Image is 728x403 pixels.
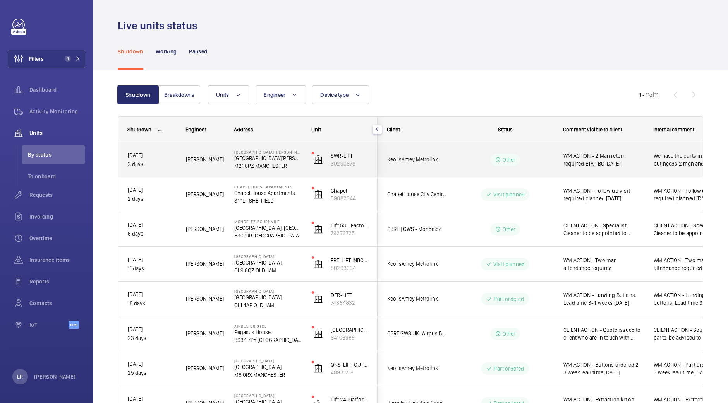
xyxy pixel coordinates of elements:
[649,92,654,98] span: of
[158,85,200,104] button: Breakdowns
[494,365,524,372] p: Part ordered
[312,85,369,104] button: Device type
[503,225,516,233] p: Other
[234,359,302,363] p: [GEOGRAPHIC_DATA]
[234,150,302,154] p: [GEOGRAPHIC_DATA][PERSON_NAME]
[234,294,302,301] p: [GEOGRAPHIC_DATA],
[189,48,207,55] p: Paused
[117,85,159,104] button: Shutdown
[563,291,644,307] span: WM ACTION - Landing Buttons. Lead time 3-4 weeks [DATE]
[128,195,176,203] p: 2 days
[234,363,302,371] p: [GEOGRAPHIC_DATA],
[234,393,302,398] p: [GEOGRAPHIC_DATA]
[186,155,224,164] span: [PERSON_NAME]
[639,92,658,97] span: 1 - 11 11
[654,152,725,167] span: We have the parts in stock but needs 2 men and [PERSON_NAME] is tied up and [PERSON_NAME] on holiday
[331,195,368,202] p: 59882344
[331,256,368,264] p: FRE-LIFT INBOUND
[156,48,177,55] p: Working
[331,326,368,334] p: [GEOGRAPHIC_DATA] Office Passenger Lift (F-03183)
[387,225,447,234] span: CBRE | GWS - Mondelez
[234,289,302,294] p: [GEOGRAPHIC_DATA]
[118,19,202,33] h1: Live units status
[29,213,85,220] span: Invoicing
[654,361,725,376] span: WM ACTION - Part ordered 2-3 week lead time [DATE] Found parts, waiting for quote [DATE] [DATE] S...
[331,291,368,299] p: DER-LIFT
[128,255,176,264] p: [DATE]
[314,155,323,164] img: elevator.svg
[128,220,176,229] p: [DATE]
[314,190,323,199] img: elevator.svg
[29,55,44,63] span: Filters
[234,254,302,259] p: [GEOGRAPHIC_DATA]
[234,162,302,170] p: M21 8PZ MANCHESTER
[17,373,23,381] p: LR
[331,152,368,160] p: SWR-LIFT
[28,151,85,159] span: By status
[208,85,249,104] button: Units
[28,172,85,180] span: To onboard
[216,92,229,98] span: Units
[128,264,176,273] p: 11 days
[234,232,302,239] p: B30 1JR [GEOGRAPHIC_DATA]
[563,187,644,202] span: WM ACTION - Follow up visit required planned [DATE]
[34,373,76,381] p: [PERSON_NAME]
[331,187,368,195] p: Chapel
[331,222,368,229] p: Lift 53 - Factory - [GEOGRAPHIC_DATA]
[29,234,85,242] span: Overtime
[234,189,302,197] p: Chapel House Apartments
[654,222,725,237] span: CLIENT ACTION - Specialist Cleaner to be appointed to remove glucose from lift equipment
[264,92,285,98] span: Engineer
[331,264,368,272] p: 80293034
[256,85,306,104] button: Engineer
[494,295,524,303] p: Part ordered
[654,291,725,307] span: WM ACTION - Landing buttons. Lead time 3-4 weeks [DATE] CLIENT ACTION 15/09 - Quote issued WM ACT...
[65,56,71,62] span: 1
[186,364,224,373] span: [PERSON_NAME]
[314,294,323,304] img: elevator.svg
[186,260,224,268] span: [PERSON_NAME]
[128,186,176,195] p: [DATE]
[314,329,323,338] img: elevator.svg
[186,329,224,338] span: [PERSON_NAME]
[234,371,302,379] p: M8 0RX MANCHESTER
[563,126,622,133] span: Comment visible to client
[654,187,725,202] span: WM ACTION - Follow up visit required planned [DATE]
[563,256,644,272] span: WM ACTION - Two man attendance required
[128,229,176,238] p: 6 days
[29,86,85,94] span: Dashboard
[331,361,368,369] p: QNS-LIFT OUTBOUND
[128,160,176,169] p: 2 days
[387,294,447,303] span: KeolisAmey Metrolink
[387,329,447,338] span: CBRE GWS UK- Airbus Bristol
[563,361,644,376] span: WM ACTION - Buttons ordered 2-3 week lead time [DATE]
[186,294,224,303] span: [PERSON_NAME]
[29,321,69,329] span: IoT
[311,126,368,133] div: Unit
[69,321,79,329] span: Beta
[234,184,302,189] p: Chapel House Apartments
[493,260,525,268] p: Visit planned
[185,126,206,133] span: Engineer
[29,278,85,285] span: Reports
[387,155,447,164] span: KeolisAmey Metrolink
[234,336,302,344] p: BS34 7PY [GEOGRAPHIC_DATA]
[234,197,302,205] p: S1 1LF SHEFFIELD
[29,108,85,115] span: Activity Monitoring
[654,256,725,272] span: WM ACTION - Two man attendance required
[331,160,368,167] p: 39290676
[653,126,694,133] span: Internal comment
[234,328,302,336] p: Pegasus House
[29,256,85,264] span: Insurance items
[128,369,176,377] p: 25 days
[314,225,323,234] img: elevator.svg
[234,126,253,133] span: Address
[234,324,302,328] p: Airbus Bristol
[331,299,368,307] p: 74884832
[29,129,85,137] span: Units
[118,48,143,55] p: Shutdown
[387,190,447,199] span: Chapel House City Centre Limited
[234,301,302,309] p: OL1 4AP OLDHAM
[186,225,224,234] span: [PERSON_NAME]
[234,224,302,232] p: [GEOGRAPHIC_DATA], [GEOGRAPHIC_DATA]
